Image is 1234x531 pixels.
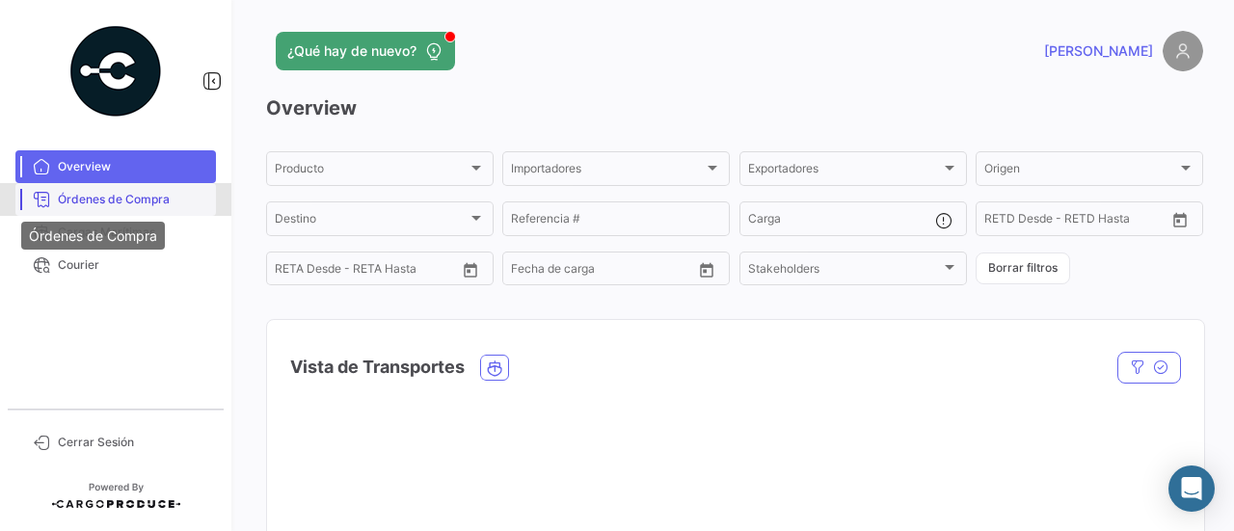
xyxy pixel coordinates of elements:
[58,434,208,451] span: Cerrar Sesión
[559,265,646,279] input: Hasta
[266,94,1203,121] h3: Overview
[21,222,165,250] div: Órdenes de Compra
[984,215,1019,228] input: Desde
[511,165,704,178] span: Importadores
[15,249,216,281] a: Courier
[511,265,546,279] input: Desde
[456,255,485,284] button: Open calendar
[481,356,508,380] button: Ocean
[275,215,468,228] span: Destino
[1033,215,1119,228] input: Hasta
[323,265,410,279] input: Hasta
[692,255,721,284] button: Open calendar
[984,165,1177,178] span: Origen
[15,150,216,183] a: Overview
[287,41,416,61] span: ¿Qué hay de nuevo?
[15,183,216,216] a: Órdenes de Compra
[275,165,468,178] span: Producto
[748,265,941,279] span: Stakeholders
[290,354,465,381] h4: Vista de Transportes
[748,165,941,178] span: Exportadores
[1166,205,1194,234] button: Open calendar
[976,252,1070,284] button: Borrar filtros
[58,256,208,274] span: Courier
[67,23,164,119] img: powered-by.png
[58,191,208,208] span: Órdenes de Compra
[276,32,455,70] button: ¿Qué hay de nuevo?
[1168,465,1215,512] div: Abrir Intercom Messenger
[1163,31,1203,71] img: placeholder-user.png
[275,265,309,279] input: Desde
[1044,41,1153,61] span: [PERSON_NAME]
[58,158,208,175] span: Overview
